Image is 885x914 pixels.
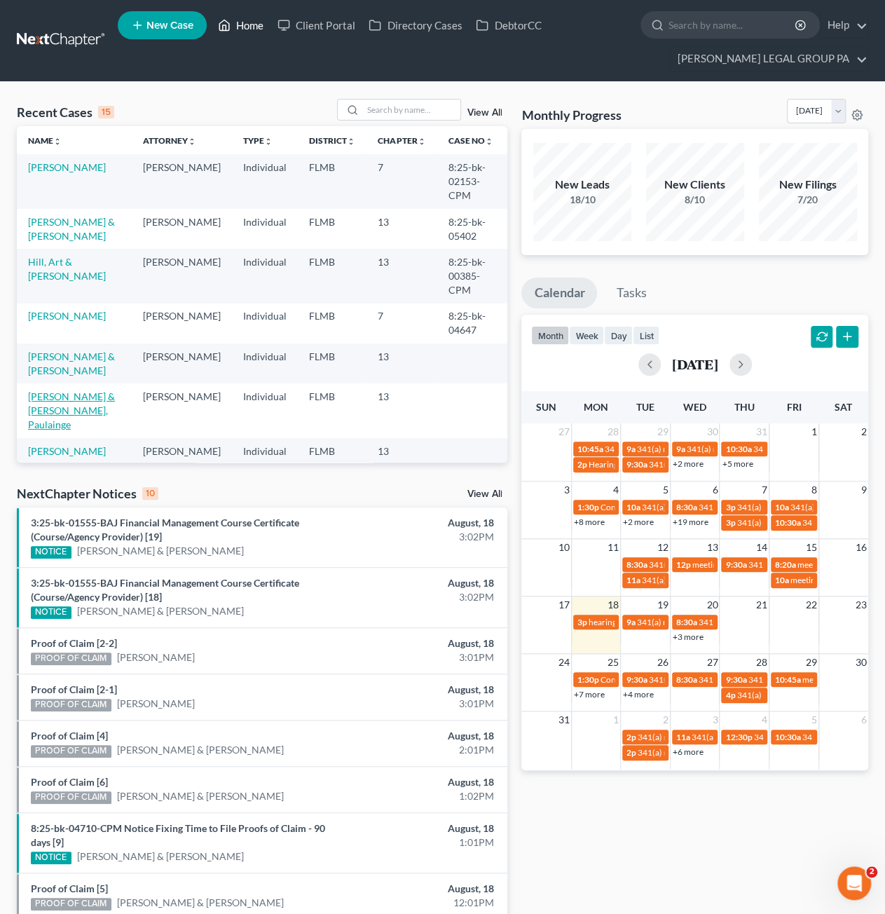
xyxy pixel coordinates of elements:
[671,46,867,71] a: [PERSON_NAME] LEGAL GROUP PA
[574,517,605,527] a: +8 more
[298,383,366,437] td: FLMB
[577,674,599,685] span: 1:30p
[734,401,755,413] span: Thu
[775,502,789,512] span: 10a
[232,383,298,437] td: Individual
[755,539,769,556] span: 14
[521,107,621,123] h3: Monthly Progress
[623,689,654,700] a: +4 more
[349,729,494,743] div: August, 18
[835,401,852,413] span: Sat
[557,711,571,728] span: 31
[837,866,871,900] iframe: Intercom live chat
[132,343,232,383] td: [PERSON_NAME]
[725,502,735,512] span: 3p
[646,177,744,193] div: New Clients
[298,438,366,464] td: FLMB
[349,821,494,835] div: August, 18
[53,137,62,146] i: unfold_more
[132,383,232,437] td: [PERSON_NAME]
[31,606,71,619] div: NOTICE
[638,747,847,758] span: 341(a) meeting for [PERSON_NAME] & [PERSON_NAME]
[349,697,494,711] div: 3:01PM
[366,343,437,383] td: 13
[366,303,437,343] td: 7
[31,653,111,665] div: PROOF OF CLAIM
[656,539,670,556] span: 12
[725,559,746,570] span: 9:30a
[243,135,273,146] a: Typeunfold_more
[711,711,719,728] span: 3
[854,596,868,613] span: 23
[117,789,284,803] a: [PERSON_NAME] & [PERSON_NAME]
[362,100,460,120] input: Search by name...
[661,711,670,728] span: 2
[366,383,437,437] td: 13
[31,699,111,711] div: PROOF OF CLAIM
[676,732,690,742] span: 11a
[649,559,858,570] span: 341(a) meeting for [PERSON_NAME] & [PERSON_NAME]
[775,575,789,585] span: 10a
[232,303,298,343] td: Individual
[232,154,298,208] td: Individual
[98,106,114,118] div: 15
[633,326,659,345] button: list
[298,154,366,208] td: FLMB
[188,137,196,146] i: unfold_more
[705,596,719,613] span: 20
[810,482,818,498] span: 8
[232,249,298,303] td: Individual
[673,458,704,469] a: +2 more
[854,539,868,556] span: 16
[31,791,111,804] div: PROOF OF CLAIM
[755,654,769,671] span: 28
[626,502,640,512] span: 10a
[810,423,818,440] span: 1
[612,482,620,498] span: 4
[601,502,760,512] span: Confirmation hearing for [PERSON_NAME]
[638,732,847,742] span: 341(a) meeting for [PERSON_NAME] & [PERSON_NAME]
[484,137,493,146] i: unfold_more
[77,604,244,618] a: [PERSON_NAME] & [PERSON_NAME]
[366,438,437,464] td: 13
[676,502,697,512] span: 8:30a
[536,401,556,413] span: Sun
[232,343,298,383] td: Individual
[705,423,719,440] span: 30
[31,546,71,559] div: NOTICE
[31,517,299,543] a: 3:25-bk-01555-BAJ Financial Management Course Certificate (Course/Agency Provider) [19]
[626,559,647,570] span: 8:30a
[705,654,719,671] span: 27
[725,517,735,528] span: 3p
[626,617,636,627] span: 9a
[77,850,244,864] a: [PERSON_NAME] & [PERSON_NAME]
[28,310,106,322] a: [PERSON_NAME]
[577,459,587,470] span: 2p
[31,882,108,894] a: Proof of Claim [5]
[437,154,507,208] td: 8:25-bk-02153-CPM
[437,209,507,249] td: 8:25-bk-05402
[469,13,548,38] a: DebtorCC
[31,898,111,910] div: PROOF OF CLAIM
[606,423,620,440] span: 28
[232,438,298,464] td: Individual
[804,596,818,613] span: 22
[656,654,670,671] span: 26
[786,401,801,413] span: Fri
[117,650,195,664] a: [PERSON_NAME]
[626,575,640,585] span: 11a
[626,747,636,758] span: 2p
[668,12,797,38] input: Search by name...
[366,154,437,208] td: 7
[860,482,868,498] span: 9
[676,559,691,570] span: 12p
[28,350,115,376] a: [PERSON_NAME] & [PERSON_NAME]
[759,177,857,193] div: New Filings
[557,539,571,556] span: 10
[132,154,232,208] td: [PERSON_NAME]
[349,775,494,789] div: August, 18
[270,13,362,38] a: Client Portal
[589,459,698,470] span: Hearing for [PERSON_NAME]
[211,13,270,38] a: Home
[349,636,494,650] div: August, 18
